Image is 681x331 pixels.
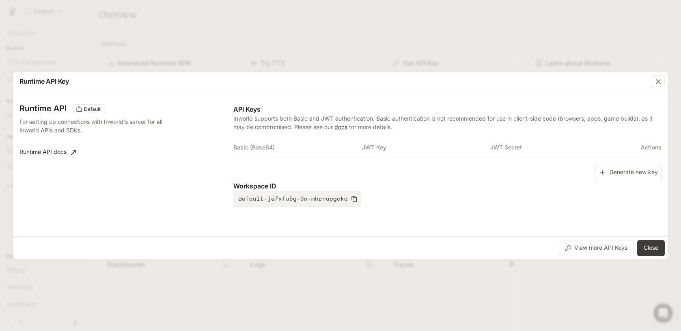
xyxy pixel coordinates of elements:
[637,240,665,256] button: Close
[73,104,105,114] div: These keys will apply to your current workspace only
[334,123,347,130] a: docs
[559,240,634,256] button: View more API Keys
[619,138,662,157] th: Actions
[233,138,362,157] th: Basic (Base64)
[362,138,490,157] th: JWT Key
[233,104,662,114] p: API Keys
[233,181,662,191] p: Workspace ID
[81,106,104,113] span: Default
[595,164,662,181] button: Generate new key
[19,76,69,86] p: Runtime API Key
[233,114,662,131] p: Inworld supports both Basic and JWT authentication. Basic authentication is not recommended for u...
[19,117,175,134] p: For setting up connections with Inworld's server for all Inworld APIs and SDKs.
[233,191,361,207] button: default-je7xfu5g-6n-mhrnupgcka
[19,104,67,112] h3: Runtime API
[490,138,619,157] th: JWT Secret
[16,144,80,160] a: Runtime API docs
